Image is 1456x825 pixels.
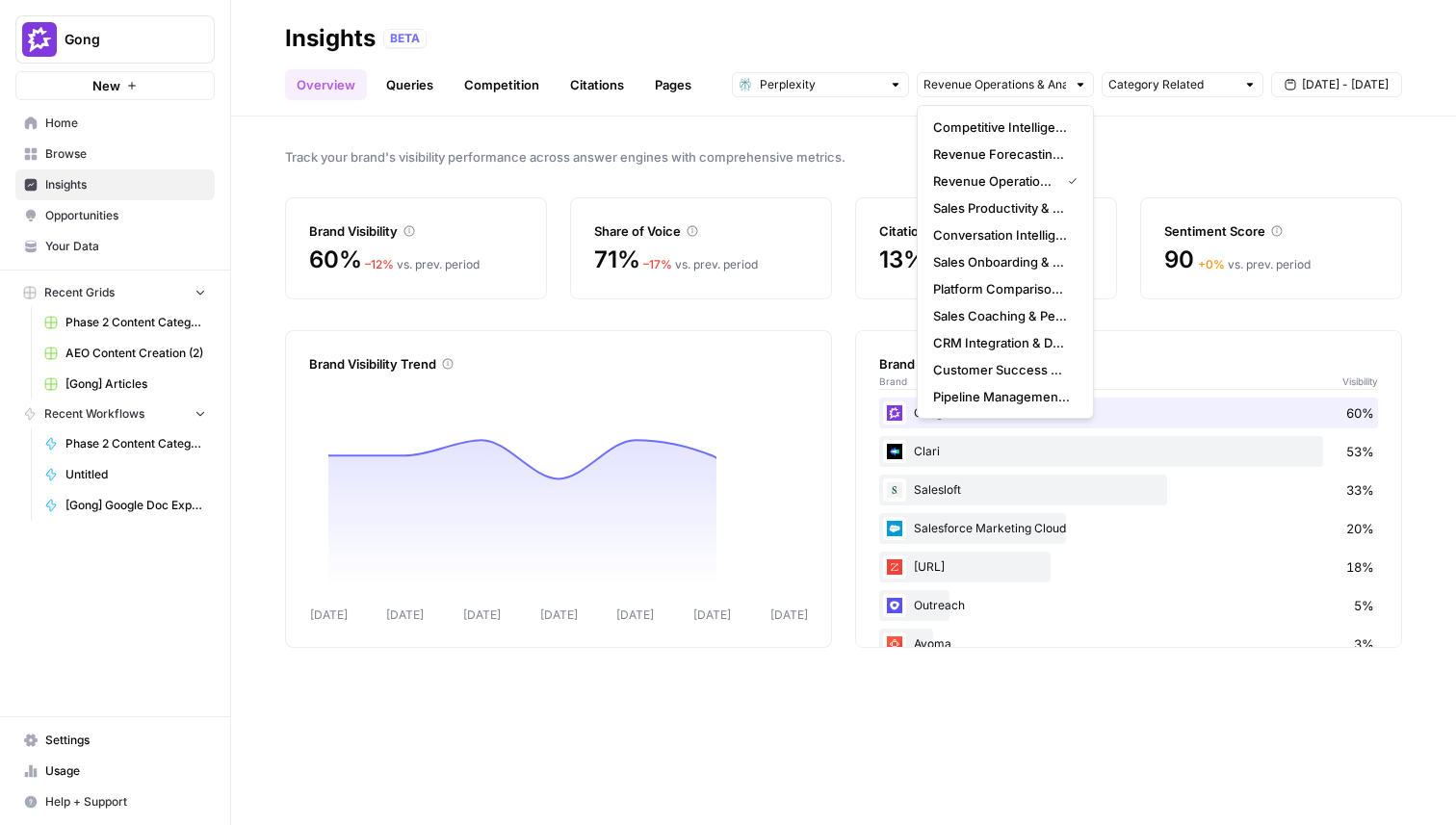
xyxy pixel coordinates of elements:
span: Help + Support [45,793,206,811]
img: Gong Logo [22,22,57,57]
img: t5ivhg8jor0zzagzc03mug4u0re5 [883,517,906,540]
span: Opportunities [45,207,206,224]
tspan: [DATE] [616,607,654,622]
a: Browse [15,139,215,169]
tspan: [DATE] [693,607,731,622]
span: 5% [1354,596,1374,615]
tspan: [DATE] [770,607,808,622]
span: Conversation Intelligence & Call Recording [933,225,1070,245]
span: 60% [309,245,361,275]
div: Citation Rate [879,221,1093,241]
span: Phase 2 Content Categorizer [65,435,206,452]
a: Home [15,108,215,139]
span: Recent Grids [44,284,115,301]
span: 20% [1346,519,1374,538]
a: Untitled [36,459,215,490]
span: Sales Onboarding & Training [933,252,1070,271]
a: Insights [15,169,215,200]
a: Usage [15,756,215,786]
a: Citations [559,69,636,100]
span: Pipeline Management & Deal Intelligence [933,387,1070,406]
span: [Gong] Articles [65,375,206,393]
span: [Gong] Google Doc Export [65,497,206,514]
button: Recent Grids [15,278,215,307]
span: Sales Productivity & Automation [933,198,1070,218]
div: Sentiment Score [1164,221,1378,241]
span: 13% [879,245,925,275]
button: Help + Support [15,786,215,817]
span: – 12 % [365,257,394,271]
div: Salesforce Marketing Cloud [879,513,1378,544]
div: Gong [879,398,1378,428]
span: New [92,76,120,95]
img: hqfc7lxcqkggco7ktn8he1iiiia8 [883,594,906,617]
img: wsphppoo7wgauyfs4ako1dw2w3xh [883,632,906,656]
span: Platform Comparison & Selection [933,279,1070,298]
span: 53% [1346,442,1374,461]
span: Phase 2 Content Categorizer Grid WBB 2025 [65,314,206,331]
span: – 17 % [643,257,672,271]
button: New [15,71,215,100]
a: Phase 2 Content Categorizer Grid WBB 2025 [36,307,215,338]
span: + 0 % [1198,257,1225,271]
a: Opportunities [15,200,215,231]
span: 3% [1354,634,1374,654]
span: Usage [45,762,206,780]
span: Your Data [45,238,206,255]
span: 90 [1164,245,1194,275]
input: Perplexity [760,75,881,94]
span: Revenue Forecasting & Predictability [933,144,1070,164]
span: [DATE] - [DATE] [1302,76,1389,93]
button: Recent Workflows [15,400,215,428]
div: Share of Voice [594,221,808,241]
tspan: [DATE] [540,607,578,622]
div: Brand Visibility Rankings [879,354,1378,374]
span: 33% [1346,480,1374,500]
a: Pages [643,69,703,100]
tspan: [DATE] [463,607,501,622]
span: Recent Workflows [44,405,144,423]
div: vs. prev. period [1198,256,1311,273]
span: Browse [45,145,206,163]
a: Overview [285,69,367,100]
div: Brand Visibility [309,221,523,241]
span: Track your brand's visibility performance across answer engines with comprehensive metrics. [285,147,1402,167]
div: Avoma [879,629,1378,659]
a: AEO Content Creation (2) [36,338,215,369]
span: 60% [1346,403,1374,423]
span: 18% [1346,557,1374,577]
button: Workspace: Gong [15,15,215,64]
div: Insights [285,23,376,54]
span: CRM Integration & Data Management [933,333,1070,352]
img: hcm4s7ic2xq26rsmuray6dv1kquq [883,555,906,579]
tspan: [DATE] [386,607,424,622]
span: Customer Success & Retention [933,360,1070,379]
div: vs. prev. period [643,256,758,273]
span: Visibility [1342,374,1378,389]
button: [DATE] - [DATE] [1271,72,1402,97]
span: Home [45,115,206,132]
div: Clari [879,436,1378,467]
div: [URL] [879,552,1378,582]
img: h6qlr8a97mop4asab8l5qtldq2wv [883,440,906,463]
img: w6cjb6u2gvpdnjw72qw8i2q5f3eb [883,401,906,425]
input: Category Related [1108,75,1235,94]
a: Competition [453,69,551,100]
span: Brand [879,374,907,389]
a: Your Data [15,231,215,262]
span: Gong [65,30,181,49]
span: Competitive Intelligence & Market Insights [933,117,1070,137]
input: Revenue Operations & Analytics [923,75,1066,94]
a: [Gong] Articles [36,369,215,400]
span: AEO Content Creation (2) [65,345,206,362]
span: Revenue Operations & Analytics [933,171,1053,191]
a: [Gong] Google Doc Export [36,490,215,521]
span: 71% [594,245,639,275]
div: Salesloft [879,475,1378,505]
div: vs. prev. period [365,256,480,273]
span: Insights [45,176,206,193]
a: Settings [15,725,215,756]
img: vpq3xj2nnch2e2ivhsgwmf7hbkjf [883,478,906,502]
span: Settings [45,732,206,749]
a: Queries [375,69,445,100]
